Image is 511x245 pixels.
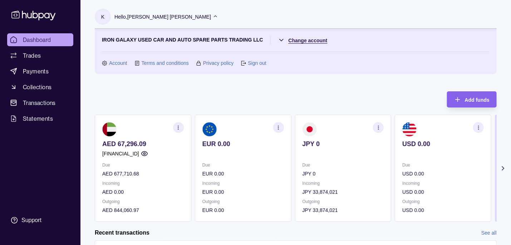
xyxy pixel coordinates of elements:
div: Support [21,216,41,224]
span: Payments [23,67,49,76]
span: Transactions [23,99,56,107]
p: Due [402,161,484,169]
p: USD 0.00 [402,170,484,178]
p: EUR 0.00 [202,206,284,214]
p: AED 677,710.68 [102,170,184,178]
span: Collections [23,83,51,91]
a: Statements [7,112,73,125]
p: IRON GALAXY USED CAR AND AUTO SPARE PARTS TRADING LLC [102,36,263,44]
p: Outgoing [402,198,484,206]
p: Incoming [202,179,284,187]
img: jp [303,122,317,136]
p: USD 0.00 [402,206,484,214]
img: eu [202,122,217,136]
p: Due [202,161,284,169]
a: Trades [7,49,73,62]
p: Due [303,161,384,169]
span: Trades [23,51,41,60]
p: JPY 0 [303,170,384,178]
span: Dashboard [23,35,51,44]
a: Support [7,213,73,228]
p: Outgoing [303,198,384,206]
p: Due [102,161,184,169]
a: Sign out [248,59,266,67]
button: Change account [278,36,328,44]
p: USD 0.00 [402,140,484,148]
p: JPY 33,874,021 [303,206,384,214]
p: USD 0.00 [402,188,484,196]
p: Hello, [PERSON_NAME] [PERSON_NAME] [114,13,211,21]
p: EUR 0.00 [202,188,284,196]
p: Outgoing [102,198,184,206]
p: JPY 33,874,021 [303,188,384,196]
p: AED 0.00 [102,188,184,196]
p: EUR 0.00 [202,140,284,148]
span: Change account [289,38,328,43]
p: AED 67,296.09 [102,140,184,148]
p: Outgoing [202,198,284,206]
p: [FINANCIAL_ID] [102,150,139,158]
p: Incoming [402,179,484,187]
a: Transactions [7,96,73,109]
p: Incoming [102,179,184,187]
img: ae [102,122,117,136]
p: EUR 0.00 [202,170,284,178]
a: Collections [7,81,73,93]
p: K [101,13,104,21]
span: Statements [23,114,53,123]
a: Dashboard [7,33,73,46]
a: Privacy policy [203,59,234,67]
p: JPY 0 [303,140,384,148]
a: Terms and conditions [142,59,189,67]
a: Account [109,59,127,67]
h2: Recent transactions [95,229,149,237]
img: us [402,122,417,136]
button: Add funds [447,91,497,107]
a: See all [481,229,497,237]
span: Add funds [465,97,490,103]
p: AED 844,060.97 [102,206,184,214]
a: Payments [7,65,73,78]
p: Incoming [303,179,384,187]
